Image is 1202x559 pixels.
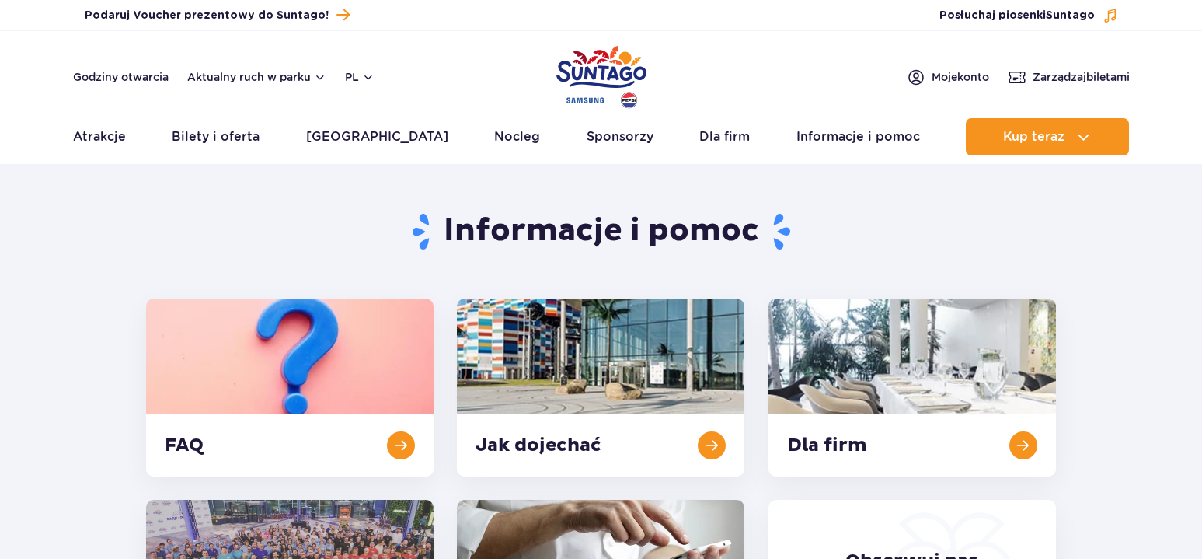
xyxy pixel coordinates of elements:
[73,118,126,155] a: Atrakcje
[85,5,350,26] a: Podaruj Voucher prezentowy do Suntago!
[85,8,329,23] span: Podaruj Voucher prezentowy do Suntago!
[73,69,169,85] a: Godziny otwarcia
[907,68,989,86] a: Mojekonto
[966,118,1129,155] button: Kup teraz
[187,71,326,83] button: Aktualny ruch w parku
[345,69,375,85] button: pl
[587,118,653,155] a: Sponsorzy
[1003,130,1064,144] span: Kup teraz
[796,118,920,155] a: Informacje i pomoc
[939,8,1095,23] span: Posłuchaj piosenki
[932,69,989,85] span: Moje konto
[146,211,1056,252] h1: Informacje i pomoc
[494,118,540,155] a: Nocleg
[1033,69,1130,85] span: Zarządzaj biletami
[1046,10,1095,21] span: Suntago
[172,118,260,155] a: Bilety i oferta
[306,118,448,155] a: [GEOGRAPHIC_DATA]
[556,39,646,110] a: Park of Poland
[1008,68,1130,86] a: Zarządzajbiletami
[939,8,1118,23] button: Posłuchaj piosenkiSuntago
[699,118,750,155] a: Dla firm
